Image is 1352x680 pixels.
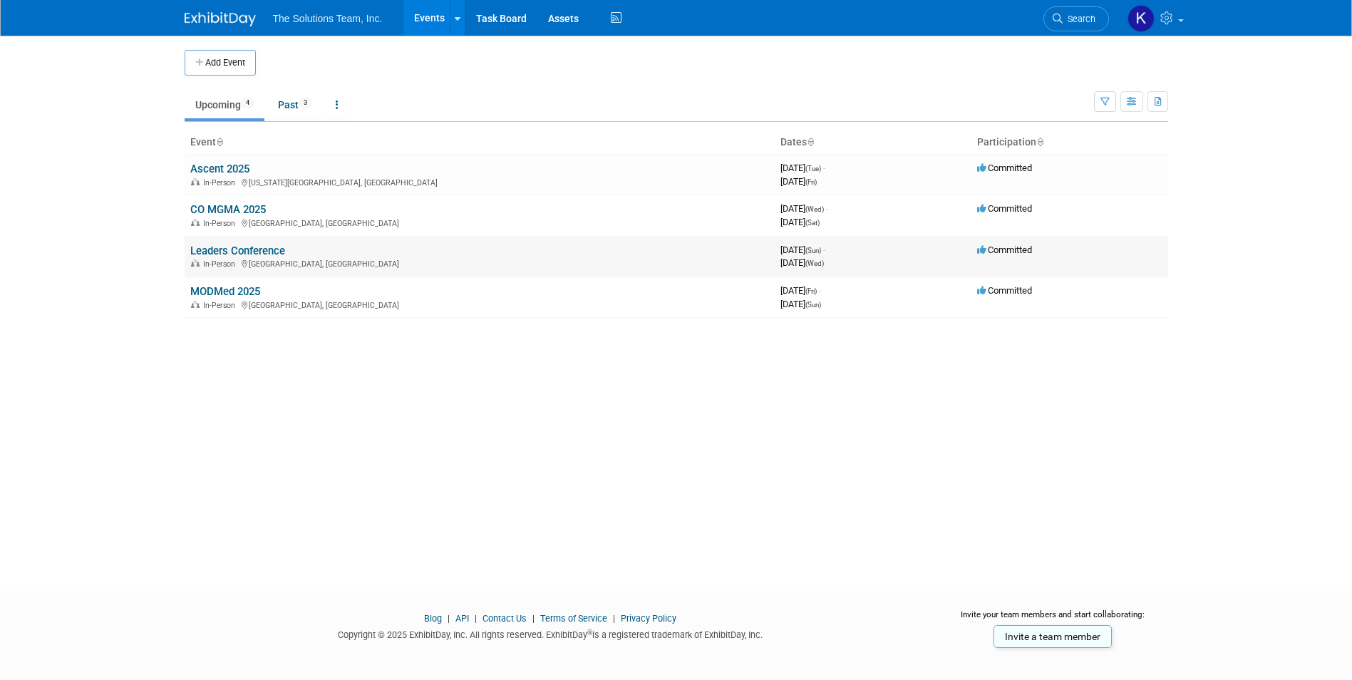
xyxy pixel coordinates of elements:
span: [DATE] [780,257,824,268]
a: Past3 [267,91,322,118]
span: The Solutions Team, Inc. [273,13,383,24]
div: [US_STATE][GEOGRAPHIC_DATA], [GEOGRAPHIC_DATA] [190,176,769,187]
a: Terms of Service [540,613,607,624]
span: [DATE] [780,176,817,187]
a: Sort by Start Date [807,136,814,148]
span: (Sat) [805,219,820,227]
a: Contact Us [483,613,527,624]
th: Dates [775,130,971,155]
span: (Wed) [805,205,824,213]
span: 4 [242,98,254,108]
img: In-Person Event [191,259,200,267]
span: - [823,244,825,255]
div: Copyright © 2025 ExhibitDay, Inc. All rights reserved. ExhibitDay is a registered trademark of Ex... [185,625,917,642]
span: - [826,203,828,214]
a: API [455,613,469,624]
img: In-Person Event [191,219,200,226]
a: Ascent 2025 [190,163,249,175]
img: In-Person Event [191,178,200,185]
span: (Tue) [805,165,821,172]
span: | [471,613,480,624]
span: | [444,613,453,624]
a: Leaders Conference [190,244,285,257]
span: (Sun) [805,301,821,309]
img: ExhibitDay [185,12,256,26]
span: [DATE] [780,163,825,173]
sup: ® [587,629,592,637]
span: (Fri) [805,287,817,295]
span: (Wed) [805,259,824,267]
span: [DATE] [780,285,821,296]
span: In-Person [203,301,239,310]
a: Privacy Policy [621,613,676,624]
span: (Sun) [805,247,821,254]
a: MODMed 2025 [190,285,260,298]
span: Committed [977,163,1032,173]
span: In-Person [203,178,239,187]
span: In-Person [203,259,239,269]
a: Sort by Event Name [216,136,223,148]
span: Committed [977,285,1032,296]
div: [GEOGRAPHIC_DATA], [GEOGRAPHIC_DATA] [190,257,769,269]
span: (Fri) [805,178,817,186]
a: Search [1043,6,1109,31]
div: [GEOGRAPHIC_DATA], [GEOGRAPHIC_DATA] [190,299,769,310]
a: Upcoming4 [185,91,264,118]
div: Invite your team members and start collaborating: [938,609,1168,630]
div: [GEOGRAPHIC_DATA], [GEOGRAPHIC_DATA] [190,217,769,228]
span: [DATE] [780,299,821,309]
span: 3 [299,98,311,108]
span: | [609,613,619,624]
a: CO MGMA 2025 [190,203,266,216]
th: Event [185,130,775,155]
span: - [819,285,821,296]
span: | [529,613,538,624]
span: - [823,163,825,173]
span: Search [1063,14,1095,24]
span: Committed [977,203,1032,214]
span: Committed [977,244,1032,255]
th: Participation [971,130,1168,155]
button: Add Event [185,50,256,76]
img: Kaelon Harris [1127,5,1155,32]
a: Invite a team member [994,625,1112,648]
img: In-Person Event [191,301,200,308]
a: Sort by Participation Type [1036,136,1043,148]
span: [DATE] [780,203,828,214]
span: In-Person [203,219,239,228]
a: Blog [424,613,442,624]
span: [DATE] [780,217,820,227]
span: [DATE] [780,244,825,255]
